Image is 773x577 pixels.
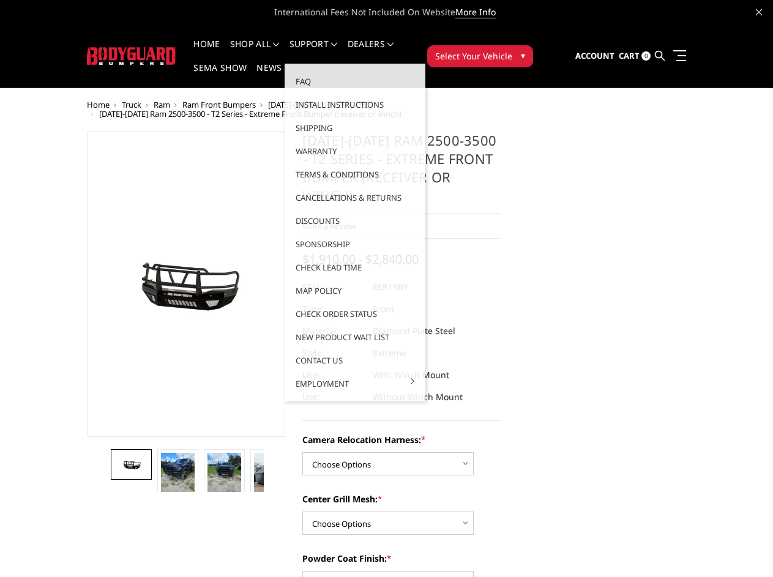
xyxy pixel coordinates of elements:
[161,453,194,497] img: 2019-2025 Ram 2500-3500 - T2 Series - Extreme Front Bumper (receiver or winch)
[114,456,148,472] img: 2019-2025 Ram 2500-3500 - T2 Series - Extreme Front Bumper (receiver or winch)
[289,70,420,93] a: FAQ
[435,50,512,62] span: Select Your Vehicle
[254,453,287,512] img: 2019-2025 Ram 2500-3500 - T2 Series - Extreme Front Bumper (receiver or winch)
[289,302,420,326] a: Check Order Status
[289,163,420,186] a: Terms & Conditions
[193,64,247,87] a: SEMA Show
[302,433,501,446] label: Camera Relocation Harness:
[289,209,420,233] a: Discounts
[289,349,420,372] a: Contact Us
[455,6,496,18] a: More Info
[193,40,220,64] a: Home
[99,108,401,119] span: [DATE]-[DATE] Ram 2500-3500 - T2 Series - Extreme Front Bumper (receiver or winch)
[427,45,533,67] button: Select Your Vehicle
[302,493,501,505] label: Center Grill Mesh:
[521,49,525,62] span: ▾
[289,116,420,140] a: Shipping
[712,518,773,577] iframe: Chat Widget
[230,40,280,64] a: shop all
[575,40,614,73] a: Account
[87,47,177,65] img: BODYGUARD BUMPERS
[256,64,282,87] a: News
[182,99,256,110] a: Ram Front Bumpers
[268,99,375,110] a: [DATE]-[DATE] Ram 2500/3500
[302,552,501,565] label: Powder Coat Finish:
[289,372,420,395] a: Employment
[154,99,170,110] a: Ram
[619,50,640,61] span: Cart
[289,93,420,116] a: Install Instructions
[289,40,338,64] a: Support
[87,99,110,110] a: Home
[289,186,420,209] a: Cancellations & Returns
[348,40,394,64] a: Dealers
[289,279,420,302] a: MAP Policy
[207,453,241,497] img: 2019-2025 Ram 2500-3500 - T2 Series - Extreme Front Bumper (receiver or winch)
[289,326,420,349] a: New Product Wait List
[575,50,614,61] span: Account
[122,99,141,110] a: Truck
[289,140,420,163] a: Warranty
[289,233,420,256] a: Sponsorship
[87,131,286,437] a: 2019-2025 Ram 2500-3500 - T2 Series - Extreme Front Bumper (receiver or winch)
[289,256,420,279] a: Check Lead Time
[619,40,651,73] a: Cart 0
[641,51,651,61] span: 0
